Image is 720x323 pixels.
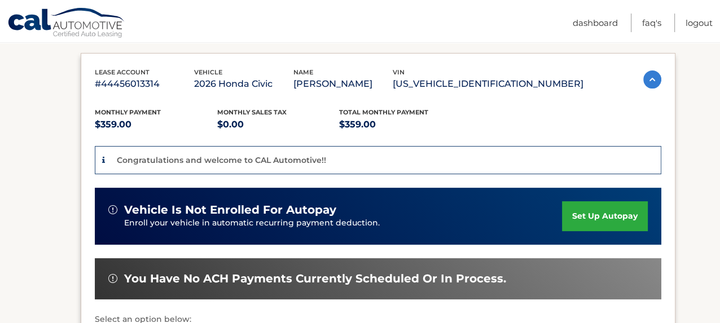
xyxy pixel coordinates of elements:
[393,68,405,76] span: vin
[95,76,194,92] p: #44456013314
[642,14,661,32] a: FAQ's
[124,217,562,229] p: Enroll your vehicle in automatic recurring payment deduction.
[117,155,326,165] p: Congratulations and welcome to CAL Automotive!!
[124,272,506,286] span: You have no ACH payments currently scheduled or in process.
[562,201,648,231] a: set up autopay
[393,76,583,92] p: [US_VEHICLE_IDENTIFICATION_NUMBER]
[217,108,287,116] span: Monthly sales Tax
[194,68,222,76] span: vehicle
[217,117,340,132] p: $0.00
[293,68,313,76] span: name
[95,108,161,116] span: Monthly Payment
[573,14,618,32] a: Dashboard
[108,205,117,214] img: alert-white.svg
[293,76,393,92] p: [PERSON_NAME]
[7,7,126,40] a: Cal Automotive
[339,117,462,132] p: $359.00
[124,203,336,217] span: vehicle is not enrolled for autopay
[194,76,293,92] p: 2026 Honda Civic
[108,274,117,283] img: alert-white.svg
[95,68,150,76] span: lease account
[95,117,217,132] p: $359.00
[686,14,713,32] a: Logout
[643,70,661,89] img: accordion-active.svg
[339,108,428,116] span: Total Monthly Payment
